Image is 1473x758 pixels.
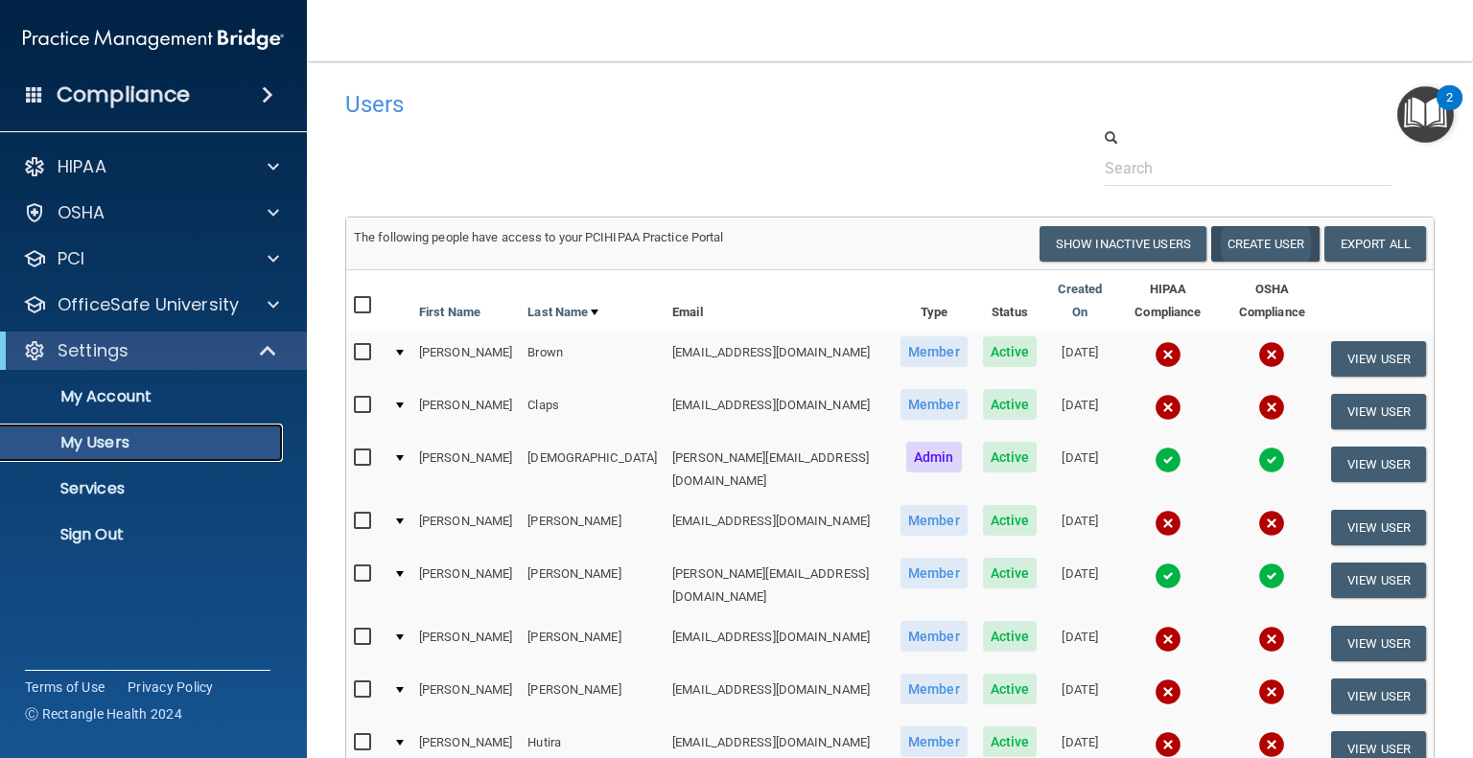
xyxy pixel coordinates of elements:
[1044,617,1115,670] td: [DATE]
[1331,510,1426,545] button: View User
[1221,270,1324,333] th: OSHA Compliance
[983,442,1038,472] span: Active
[12,433,274,452] p: My Users
[983,336,1038,367] span: Active
[1044,554,1115,617] td: [DATE]
[23,293,279,316] a: OfficeSafe University
[1155,563,1181,589] img: tick.e7d51cea.svg
[12,525,274,544] p: Sign Out
[983,674,1038,704] span: Active
[1155,510,1181,537] img: cross.ca9f0e7f.svg
[1258,678,1285,705] img: cross.ca9f0e7f.svg
[1155,626,1181,653] img: cross.ca9f0e7f.svg
[1258,447,1285,473] img: tick.e7d51cea.svg
[1258,626,1285,653] img: cross.ca9f0e7f.svg
[354,230,724,244] span: The following people have access to your PCIHIPAA Practice Portal
[665,554,893,617] td: [PERSON_NAME][EMAIL_ADDRESS][DOMAIN_NAME]
[1115,270,1220,333] th: HIPAA Compliance
[1331,678,1426,714] button: View User
[23,20,284,58] img: PMB logo
[12,387,274,406] p: My Account
[1040,226,1206,262] button: Show Inactive Users
[1331,341,1426,377] button: View User
[520,617,665,670] td: [PERSON_NAME]
[1155,678,1181,705] img: cross.ca9f0e7f.svg
[527,301,598,324] a: Last Name
[983,726,1038,757] span: Active
[983,621,1038,652] span: Active
[411,333,520,385] td: [PERSON_NAME]
[906,442,962,472] span: Admin
[983,558,1038,588] span: Active
[1211,226,1320,262] button: Create User
[1044,333,1115,385] td: [DATE]
[1155,341,1181,368] img: cross.ca9f0e7f.svg
[665,501,893,554] td: [EMAIL_ADDRESS][DOMAIN_NAME]
[23,201,279,224] a: OSHA
[1044,385,1115,438] td: [DATE]
[1044,670,1115,723] td: [DATE]
[1331,563,1426,598] button: View User
[900,336,968,367] span: Member
[411,670,520,723] td: [PERSON_NAME]
[1258,394,1285,421] img: cross.ca9f0e7f.svg
[411,385,520,438] td: [PERSON_NAME]
[900,505,968,536] span: Member
[900,621,968,652] span: Member
[1155,394,1181,421] img: cross.ca9f0e7f.svg
[58,293,239,316] p: OfficeSafe University
[411,554,520,617] td: [PERSON_NAME]
[58,201,105,224] p: OSHA
[520,670,665,723] td: [PERSON_NAME]
[520,333,665,385] td: Brown
[983,505,1038,536] span: Active
[23,155,279,178] a: HIPAA
[900,726,968,757] span: Member
[665,670,893,723] td: [EMAIL_ADDRESS][DOMAIN_NAME]
[1044,438,1115,501] td: [DATE]
[520,385,665,438] td: Claps
[411,438,520,501] td: [PERSON_NAME]
[900,389,968,420] span: Member
[58,339,129,362] p: Settings
[1052,278,1108,324] a: Created On
[23,247,279,270] a: PCI
[57,81,190,108] h4: Compliance
[900,558,968,588] span: Member
[665,617,893,670] td: [EMAIL_ADDRESS][DOMAIN_NAME]
[1324,226,1426,262] a: Export All
[1258,341,1285,368] img: cross.ca9f0e7f.svg
[900,674,968,704] span: Member
[1155,447,1181,473] img: tick.e7d51cea.svg
[345,92,969,117] h4: Users
[1331,447,1426,482] button: View User
[1258,731,1285,758] img: cross.ca9f0e7f.svg
[25,704,182,724] span: Ⓒ Rectangle Health 2024
[665,438,893,501] td: [PERSON_NAME][EMAIL_ADDRESS][DOMAIN_NAME]
[893,270,975,333] th: Type
[520,554,665,617] td: [PERSON_NAME]
[58,155,106,178] p: HIPAA
[23,339,278,362] a: Settings
[983,389,1038,420] span: Active
[975,270,1045,333] th: Status
[12,479,274,498] p: Services
[1331,626,1426,661] button: View User
[411,617,520,670] td: [PERSON_NAME]
[1044,501,1115,554] td: [DATE]
[419,301,480,324] a: First Name
[665,270,893,333] th: Email
[1258,563,1285,589] img: tick.e7d51cea.svg
[1105,150,1391,186] input: Search
[520,438,665,501] td: [DEMOGRAPHIC_DATA]
[25,678,105,697] a: Terms of Use
[1331,394,1426,429] button: View User
[1397,86,1454,143] button: Open Resource Center, 2 new notifications
[1258,510,1285,537] img: cross.ca9f0e7f.svg
[1446,98,1453,123] div: 2
[411,501,520,554] td: [PERSON_NAME]
[58,247,84,270] p: PCI
[665,385,893,438] td: [EMAIL_ADDRESS][DOMAIN_NAME]
[1155,731,1181,758] img: cross.ca9f0e7f.svg
[128,678,214,697] a: Privacy Policy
